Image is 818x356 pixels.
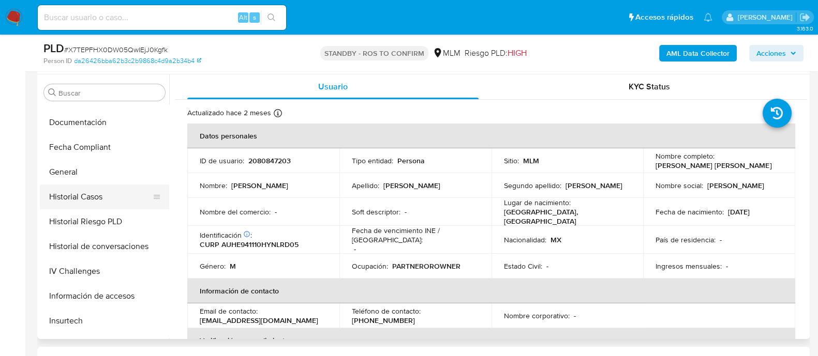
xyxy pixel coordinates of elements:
[352,261,388,271] p: Ocupación :
[704,13,712,22] a: Notificaciones
[566,181,622,190] p: [PERSON_NAME]
[546,261,548,271] p: -
[40,259,169,284] button: IV Challenges
[392,261,460,271] p: PARTNEROROWNER
[40,308,169,333] button: Insurtech
[230,261,236,271] p: M
[635,12,693,23] span: Accesos rápidos
[504,181,561,190] p: Segundo apellido :
[574,311,576,320] p: -
[504,198,571,207] p: Lugar de nacimiento :
[200,207,271,216] p: Nombre del comercio :
[796,24,813,33] span: 3.163.0
[248,156,291,165] p: 2080847203
[405,207,407,216] p: -
[523,156,539,165] p: MLM
[43,56,72,66] b: Person ID
[504,311,570,320] p: Nombre corporativo :
[38,11,286,24] input: Buscar usuario o caso...
[737,12,796,22] p: cesar.gonzalez@mercadolibre.com.mx
[354,244,356,254] p: -
[239,12,247,22] span: Alt
[504,235,546,244] p: Nacionalidad :
[352,226,479,244] p: Fecha de vencimiento INE / [GEOGRAPHIC_DATA] :
[397,156,425,165] p: Persona
[74,56,201,66] a: da26426bba62b3c2b9868c4d9a2b34b4
[200,240,299,249] p: CURP AUHE941110HYNLRD05
[707,181,764,190] p: [PERSON_NAME]
[40,110,169,135] button: Documentación
[799,12,810,23] a: Salir
[352,156,393,165] p: Tipo entidad :
[352,306,421,316] p: Teléfono de contacto :
[352,207,400,216] p: Soft descriptor :
[40,160,169,184] button: General
[200,306,258,316] p: Email de contacto :
[656,161,771,170] p: [PERSON_NAME] [PERSON_NAME]
[200,316,318,325] p: [EMAIL_ADDRESS][DOMAIN_NAME]
[551,235,561,244] p: MX
[656,181,703,190] p: Nombre social :
[253,12,256,22] span: s
[726,261,728,271] p: -
[40,234,169,259] button: Historial de conversaciones
[656,261,722,271] p: Ingresos mensuales :
[756,45,786,61] span: Acciones
[504,261,542,271] p: Estado Civil :
[187,123,795,148] th: Datos personales
[656,151,715,161] p: Nombre completo :
[383,181,440,190] p: [PERSON_NAME]
[40,135,169,160] button: Fecha Compliant
[200,156,244,165] p: ID de usuario :
[656,235,716,244] p: País de residencia :
[318,81,348,92] span: Usuario
[200,230,252,240] p: Identificación :
[320,46,428,60] p: STANDBY - ROS TO CONFIRM
[508,47,527,59] span: HIGH
[200,181,227,190] p: Nombre :
[40,209,169,234] button: Historial Riesgo PLD
[504,207,627,226] p: [GEOGRAPHIC_DATA], [GEOGRAPHIC_DATA]
[352,181,379,190] p: Apellido :
[48,88,56,97] button: Buscar
[200,261,226,271] p: Género :
[40,184,161,209] button: Historial Casos
[352,316,415,325] p: [PHONE_NUMBER]
[433,48,460,59] div: MLM
[465,48,527,59] span: Riesgo PLD:
[43,40,64,56] b: PLD
[40,284,169,308] button: Información de accesos
[749,45,804,61] button: Acciones
[720,235,722,244] p: -
[666,45,730,61] b: AML Data Collector
[656,207,724,216] p: Fecha de nacimiento :
[64,44,168,55] span: # X7TEPFHX0DW05QwIEjJ0Kgfk
[187,108,271,118] p: Actualizado hace 2 meses
[231,181,288,190] p: [PERSON_NAME]
[58,88,161,98] input: Buscar
[728,207,750,216] p: [DATE]
[504,156,519,165] p: Sitio :
[275,207,277,216] p: -
[187,278,795,303] th: Información de contacto
[261,10,282,25] button: search-icon
[187,328,795,353] th: Verificación y cumplimiento
[659,45,737,61] button: AML Data Collector
[629,81,670,92] span: KYC Status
